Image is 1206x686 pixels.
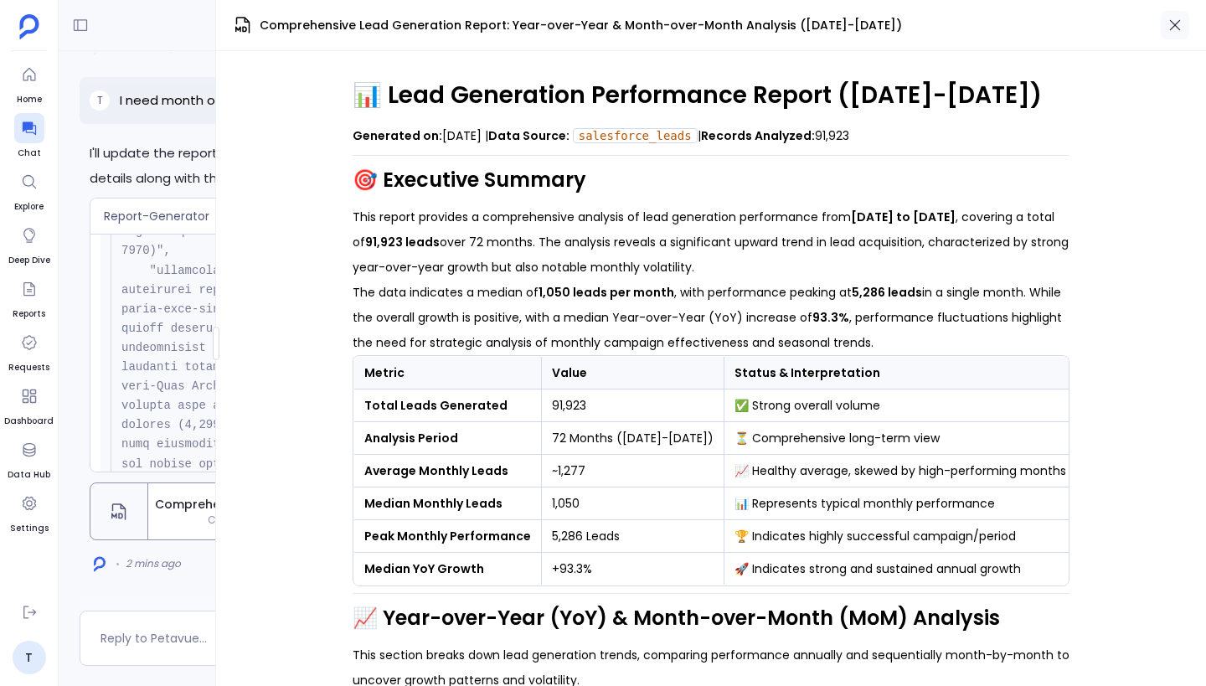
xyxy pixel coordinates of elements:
[364,397,508,414] strong: Total Leads Generated
[97,94,103,107] span: T
[14,200,44,214] span: Explore
[14,113,44,160] a: Chat
[724,455,1076,487] td: 📈 Healthy average, skewed by high-performing months
[364,430,458,446] strong: Analysis Period
[364,495,502,512] strong: Median Monthly Leads
[8,468,50,482] span: Data Hub
[851,209,956,225] strong: [DATE] to [DATE]
[541,553,724,585] td: +93.3%
[14,93,44,106] span: Home
[724,520,1076,553] td: 🏆 Indicates highly successful campaign/period
[573,128,698,143] code: salesforce_leads
[4,415,54,428] span: Dashboard
[353,357,541,389] th: Metric
[353,280,1070,355] p: The data indicates a median of , with performance peaking at in a single month. While the overall...
[364,560,484,577] strong: Median YoY Growth
[364,528,531,544] strong: Peak Monthly Performance
[353,127,442,144] strong: Generated on:
[13,641,46,674] a: T
[724,389,1076,422] td: ✅ Strong overall volume
[852,284,922,301] strong: 5,286 leads
[13,307,45,321] span: Reports
[14,167,44,214] a: Explore
[90,482,430,540] button: Comprehensive Lead Generation Report: Year-over-Year & Month-over-Month Analysis ([DATE]-[DATE])C...
[488,127,569,144] strong: Data Source:
[8,435,50,482] a: Data Hub
[260,17,902,34] span: Comprehensive Lead Generation Report: Year-over-Year & Month-over-Month Analysis ([DATE]-[DATE])
[724,422,1076,455] td: ⏳ Comprehensive long-term view
[353,123,1070,148] p: [DATE] | | 91,923
[365,234,440,250] strong: 91,923 leads
[539,284,674,301] strong: 1,050 leads per month
[104,208,209,224] span: Report-Generator
[14,59,44,106] a: Home
[724,553,1076,585] td: 🚀 Indicates strong and sustained annual growth
[94,556,106,572] img: logo
[353,166,1070,194] h2: 🎯 Executive Summary
[541,487,724,520] td: 1,050
[4,381,54,428] a: Dashboard
[701,127,815,144] strong: Records Analyzed:
[163,14,456,36] span: Lead Creation - Last 2 Years
[148,513,430,527] span: Click to open interactive artifact
[120,90,436,111] p: I need month over month details also in the report
[10,488,49,535] a: Settings
[8,254,50,267] span: Deep Dive
[353,204,1070,280] p: This report provides a comprehensive analysis of lead generation performance from , covering a to...
[90,141,530,191] p: I'll update the report to include comprehensive month-over-month details along with the year-over...
[13,274,45,321] a: Reports
[8,220,50,267] a: Deep Dive
[541,357,724,389] th: Value
[541,389,724,422] td: 91,923
[724,357,1076,389] th: Status & Interpretation
[353,604,1070,632] h2: 📈 Year-over-Year (YoY) & Month-over-Month (MoM) Analysis
[155,496,423,513] span: Comprehensive Lead Generation Report: Year-over-Year & Month-over-Month Analysis ([DATE]-[DATE])
[14,147,44,160] span: Chat
[541,422,724,455] td: 72 Months ([DATE]-[DATE])
[812,309,849,326] strong: 93.3%
[724,487,1076,520] td: 📊 Represents typical monthly performance
[364,462,508,479] strong: Average Monthly Leads
[541,520,724,553] td: 5,286 Leads
[541,455,724,487] td: ~1,277
[353,80,1070,111] h1: 📊 Lead Generation Performance Report ([DATE]-[DATE])
[8,361,49,374] span: Requests
[10,522,49,535] span: Settings
[126,557,181,570] span: 2 mins ago
[8,328,49,374] a: Requests
[19,14,39,39] img: petavue logo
